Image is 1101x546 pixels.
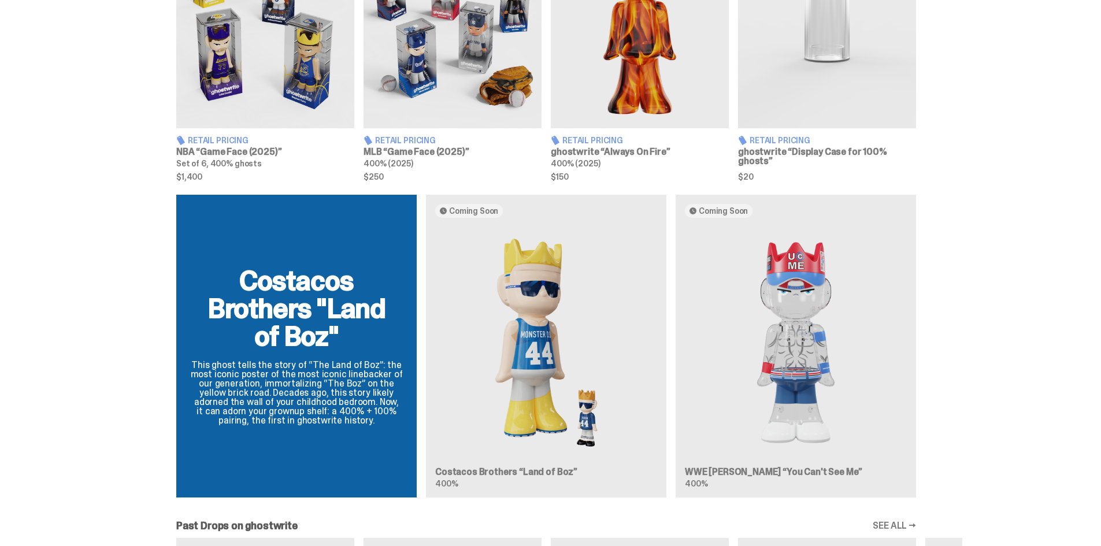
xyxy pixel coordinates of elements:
a: SEE ALL → [873,521,916,530]
h2: Costacos Brothers "Land of Boz" [190,267,403,350]
span: $20 [738,173,916,181]
p: This ghost tells the story of “The Land of Boz”: the most iconic poster of the most iconic lineba... [190,361,403,425]
img: You Can't See Me [685,227,907,458]
h3: ghostwrite “Display Case for 100% ghosts” [738,147,916,166]
span: Retail Pricing [750,136,810,144]
span: $1,400 [176,173,354,181]
h3: MLB “Game Face (2025)” [364,147,542,157]
span: Retail Pricing [562,136,623,144]
span: Coming Soon [699,206,748,216]
h3: Costacos Brothers “Land of Boz” [435,467,657,477]
span: 400% (2025) [551,158,600,169]
span: 400% [435,478,458,489]
h3: ghostwrite “Always On Fire” [551,147,729,157]
h3: WWE [PERSON_NAME] “You Can't See Me” [685,467,907,477]
span: 400% [685,478,707,489]
span: Coming Soon [449,206,498,216]
span: Set of 6, 400% ghosts [176,158,262,169]
span: Retail Pricing [375,136,436,144]
h3: NBA “Game Face (2025)” [176,147,354,157]
span: 400% (2025) [364,158,413,169]
span: Retail Pricing [188,136,249,144]
img: Land of Boz [435,227,657,458]
h2: Past Drops on ghostwrite [176,521,298,531]
span: $250 [364,173,542,181]
span: $150 [551,173,729,181]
